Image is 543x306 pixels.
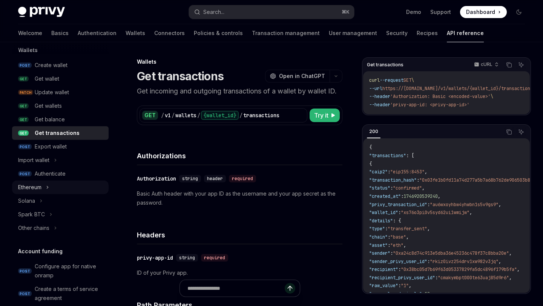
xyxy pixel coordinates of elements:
[137,189,342,207] p: Basic Auth header with your app ID as the username and your app secret as the password.
[137,69,224,83] h1: Get transactions
[470,58,502,71] button: cURL
[314,111,328,120] span: Try it
[398,266,401,272] span: :
[18,223,49,233] div: Other chains
[239,112,242,119] div: /
[406,8,421,16] a: Demo
[252,24,320,42] a: Transaction management
[369,102,390,108] span: --header
[18,144,32,150] span: POST
[369,234,388,240] span: "chain"
[18,291,32,297] span: POST
[137,254,173,262] div: privy-app-id
[265,70,330,83] button: Open in ChatGPT
[12,58,109,72] a: POSTCreate wallet
[369,153,406,159] span: "transactions"
[369,210,398,216] span: "wallet_id"
[430,202,499,208] span: "au6wxoyhbw4yhwbn1s5v9gs9"
[172,112,175,119] div: /
[369,266,398,272] span: "recipient"
[438,275,509,281] span: "cmakymbpt000te63uaj85d9r6"
[516,60,526,70] button: Ask AI
[175,112,196,119] div: wallets
[201,254,228,262] div: required
[310,109,340,122] button: Try it
[466,8,495,16] span: Dashboard
[35,101,62,110] div: Get wallets
[504,60,514,70] button: Copy the contents from the code block
[369,169,388,175] span: "caip2"
[182,176,198,182] span: string
[35,115,65,124] div: Get balance
[12,282,109,305] a: POSTCreate a terms of service agreement
[460,6,507,18] a: Dashboard
[35,129,80,138] div: Get transactions
[406,234,409,240] span: ,
[369,86,382,92] span: --url
[126,24,145,42] a: Wallets
[137,268,342,277] p: ID of your Privy app.
[12,72,109,86] a: GETGet wallet
[369,185,390,191] span: "status"
[388,242,390,248] span: :
[18,103,29,109] span: GET
[401,283,409,289] span: "1"
[509,275,512,281] span: ,
[137,58,342,66] div: Wallets
[469,210,472,216] span: ,
[369,283,398,289] span: "raw_value"
[481,61,492,67] p: cURL
[369,226,385,232] span: "type"
[401,193,403,199] span: :
[499,259,501,265] span: ,
[401,266,517,272] span: "0x38bc05d7b69f63d05337829fa5dc4896f179b5fa"
[229,175,256,182] div: required
[18,7,65,17] img: dark logo
[342,9,350,15] span: ⌘ K
[18,117,29,122] span: GET
[18,76,29,82] span: GET
[35,262,104,280] div: Configure app for native onramp
[509,250,512,256] span: ,
[12,86,109,99] a: PATCHUpdate wallet
[422,185,425,191] span: ,
[385,226,388,232] span: :
[386,24,408,42] a: Security
[12,126,109,140] a: GETGet transactions
[409,283,411,289] span: ,
[430,8,451,16] a: Support
[369,291,422,297] span: "raw_value_decimals"
[403,193,438,199] span: 1746920539240
[369,93,390,99] span: --header
[369,242,388,248] span: "asset"
[390,169,425,175] span: "eip155:8453"
[388,226,427,232] span: "transfer_sent"
[35,285,104,303] div: Create a terms of service agreement
[18,90,33,95] span: PATCH
[517,266,520,272] span: ,
[369,77,380,83] span: curl
[35,61,67,70] div: Create wallet
[137,86,342,96] p: Get incoming and outgoing transactions of a wallet by wallet ID.
[390,250,393,256] span: :
[207,176,223,182] span: header
[401,210,469,216] span: "xs76o3pi0v5syd62ui1wmijw"
[35,169,66,178] div: Authenticate
[369,218,393,224] span: "details"
[12,167,109,181] a: POSTAuthenticate
[430,291,433,297] span: ,
[12,260,109,282] a: POSTConfigure app for native onramp
[35,88,69,97] div: Update wallet
[369,250,390,256] span: "sender"
[390,242,403,248] span: "eth"
[243,112,279,119] div: transactions
[417,24,438,42] a: Recipes
[390,102,469,108] span: 'privy-app-id: <privy-app-id>'
[447,24,484,42] a: API reference
[390,93,491,99] span: 'Authorization: Basic <encoded-value>'
[427,202,430,208] span: :
[18,156,49,165] div: Import wallet
[194,24,243,42] a: Policies & controls
[154,24,185,42] a: Connectors
[18,247,63,256] h5: Account funding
